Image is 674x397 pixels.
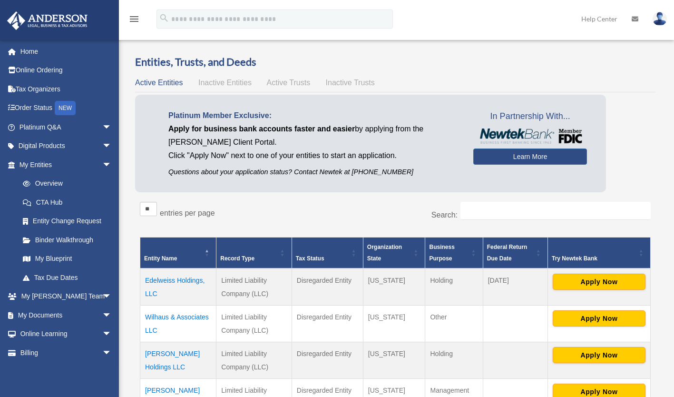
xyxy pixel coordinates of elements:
td: [US_STATE] [363,268,425,306]
img: Anderson Advisors Platinum Portal [4,11,90,30]
th: Record Type: Activate to sort [216,237,292,268]
span: Entity Name [144,255,177,262]
button: Apply Now [553,310,645,327]
a: Events Calendar [7,362,126,381]
p: Questions about your application status? Contact Newtek at [PHONE_NUMBER] [168,166,459,178]
th: Organization State: Activate to sort [363,237,425,268]
td: Disregarded Entity [292,268,363,306]
a: Binder Walkthrough [13,230,121,249]
td: [US_STATE] [363,342,425,378]
a: Digital Productsarrow_drop_down [7,137,126,156]
td: Limited Liability Company (LLC) [216,342,292,378]
a: Order StatusNEW [7,99,126,118]
p: Platinum Member Exclusive: [168,109,459,122]
a: CTA Hub [13,193,121,212]
i: search [159,13,169,23]
a: Billingarrow_drop_down [7,343,126,362]
a: Online Learningarrow_drop_down [7,325,126,344]
div: NEW [55,101,76,115]
img: User Pic [653,12,667,26]
span: Inactive Entities [198,79,252,87]
td: Other [425,305,483,342]
span: Federal Return Due Date [487,244,527,262]
a: Online Ordering [7,61,126,80]
label: Search: [431,211,458,219]
td: Holding [425,268,483,306]
a: My Entitiesarrow_drop_down [7,155,121,174]
button: Apply Now [553,347,645,363]
h3: Entities, Trusts, and Deeds [135,55,655,69]
img: NewtekBankLogoSM.png [478,129,582,144]
span: Record Type [220,255,254,262]
span: In Partnership With... [473,109,587,124]
td: [PERSON_NAME] Holdings LLC [140,342,216,378]
span: arrow_drop_down [102,287,121,307]
span: Tax Status [296,255,324,262]
span: Organization State [367,244,402,262]
th: Entity Name: Activate to invert sorting [140,237,216,268]
span: arrow_drop_down [102,155,121,175]
td: Disregarded Entity [292,305,363,342]
span: arrow_drop_down [102,306,121,325]
div: Try Newtek Bank [552,253,636,264]
td: Holding [425,342,483,378]
th: Try Newtek Bank : Activate to sort [547,237,650,268]
a: My [PERSON_NAME] Teamarrow_drop_down [7,287,126,306]
span: Active Entities [135,79,183,87]
i: menu [128,13,140,25]
td: Wilhaus & Associates LLC [140,305,216,342]
td: Disregarded Entity [292,342,363,378]
a: Entity Change Request [13,212,121,231]
a: Tax Organizers [7,79,126,99]
td: [DATE] [483,268,547,306]
span: arrow_drop_down [102,137,121,156]
span: Active Trusts [267,79,311,87]
p: by applying from the [PERSON_NAME] Client Portal. [168,122,459,149]
th: Federal Return Due Date: Activate to sort [483,237,547,268]
a: menu [128,17,140,25]
a: Platinum Q&Aarrow_drop_down [7,118,126,137]
a: Overview [13,174,117,193]
td: Limited Liability Company (LLC) [216,305,292,342]
a: Learn More [473,149,587,165]
td: [US_STATE] [363,305,425,342]
a: My Blueprint [13,249,121,268]
p: Click "Apply Now" next to one of your entities to start an application. [168,149,459,162]
span: arrow_drop_down [102,343,121,363]
td: Edelweiss Holdings, LLC [140,268,216,306]
td: Limited Liability Company (LLC) [216,268,292,306]
a: My Documentsarrow_drop_down [7,306,126,325]
span: arrow_drop_down [102,118,121,137]
button: Apply Now [553,274,645,290]
th: Tax Status: Activate to sort [292,237,363,268]
span: Business Purpose [429,244,454,262]
span: Apply for business bank accounts faster and easier [168,125,355,133]
label: entries per page [160,209,215,217]
span: arrow_drop_down [102,325,121,344]
a: Home [7,42,126,61]
a: Tax Due Dates [13,268,121,287]
th: Business Purpose: Activate to sort [425,237,483,268]
span: Inactive Trusts [326,79,375,87]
